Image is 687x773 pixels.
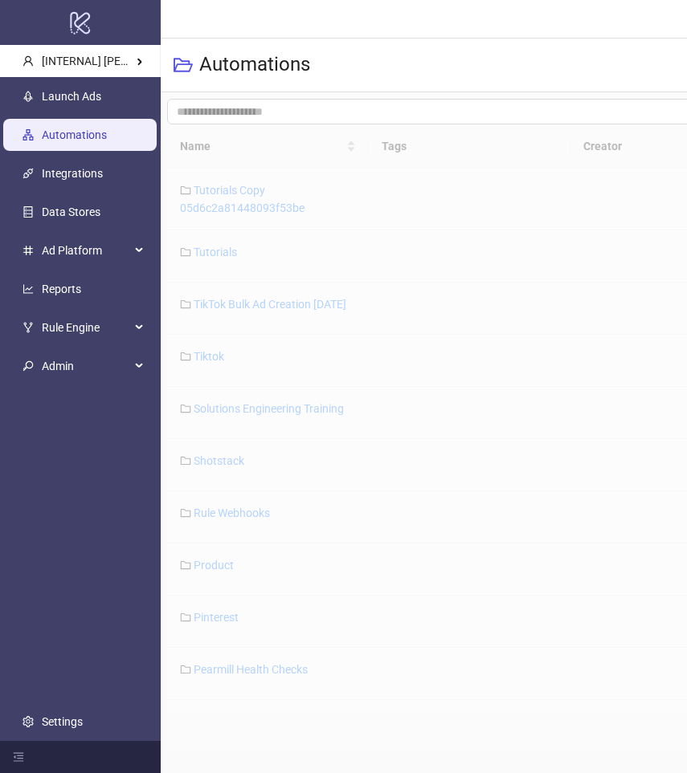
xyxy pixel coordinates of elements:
[42,715,83,728] a: Settings
[42,55,224,67] span: [INTERNAL] [PERSON_NAME] Kitchn
[42,350,130,382] span: Admin
[13,751,24,763] span: menu-fold
[42,90,101,103] a: Launch Ads
[42,167,103,180] a: Integrations
[42,311,130,344] span: Rule Engine
[22,55,34,67] span: user
[42,283,81,295] a: Reports
[42,128,107,141] a: Automations
[22,245,34,256] span: number
[42,205,100,218] a: Data Stores
[174,55,193,75] span: folder-open
[22,360,34,372] span: key
[22,322,34,333] span: fork
[42,234,130,266] span: Ad Platform
[199,52,310,78] h3: Automations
